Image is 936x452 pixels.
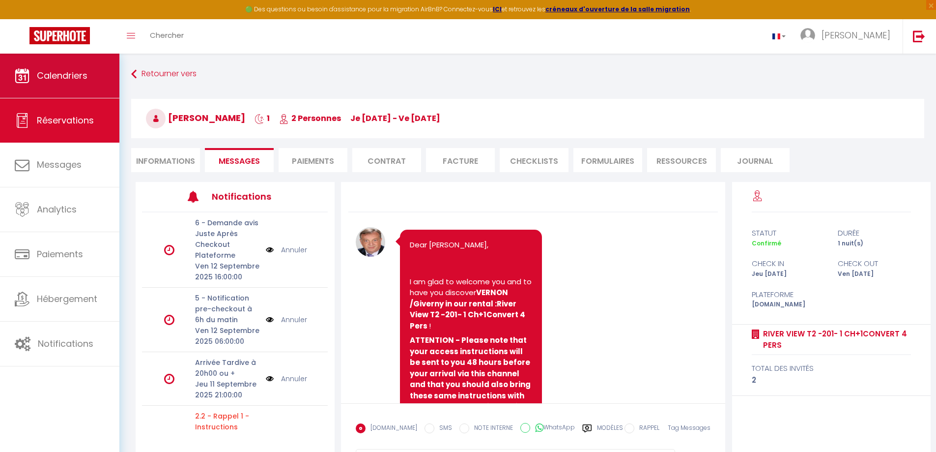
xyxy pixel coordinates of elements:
span: 1 [255,113,270,124]
div: Ven [DATE] [831,270,917,279]
span: Réservations [37,114,94,126]
h3: Notifications [212,185,289,208]
div: Plateforme [745,289,831,301]
a: Annuler [281,373,307,384]
div: 1 nuit(s) [831,239,917,248]
p: Ven 12 Septembre 2025 16:00:00 [195,261,259,282]
a: ... [PERSON_NAME] [793,19,903,54]
span: Tag Messages [668,423,710,432]
p: Dear [PERSON_NAME], [410,240,532,251]
label: WhatsApp [530,423,575,434]
div: Jeu [DATE] [745,270,831,279]
label: SMS [434,423,452,434]
a: créneaux d'ouverture de la salle migration [545,5,690,13]
img: NO IMAGE [266,373,274,384]
span: Confirmé [752,239,781,247]
div: statut [745,227,831,239]
p: Arrivée Tardive à 20h00 ou + [195,357,259,379]
span: Analytics [37,203,77,215]
li: Paiements [279,148,347,172]
div: check out [831,258,917,270]
span: Notifications [38,337,93,350]
img: Super Booking [29,27,90,44]
button: Ouvrir le widget de chat LiveChat [8,4,37,33]
a: Chercher [142,19,191,54]
span: Messages [219,155,260,167]
li: Journal [721,148,790,172]
a: ICI [493,5,502,13]
li: Informations [131,148,200,172]
a: Renvoyer [281,432,313,443]
strong: VERNON /Giverny in our rental : [410,287,527,331]
span: je [DATE] - ve [DATE] [350,113,440,124]
a: River View T2 -201- 1 Ch+1Convert 4 Pers [760,328,911,351]
p: Ven 12 Septembre 2025 06:00:00 [195,325,259,347]
p: 5 - Notification pre-checkout à 6h du matin [195,293,259,325]
li: Facture [426,148,495,172]
li: Ressources [647,148,716,172]
p: Motif d'échec d'envoi [195,411,259,443]
div: total des invités [752,362,911,374]
span: Hébergement [37,293,97,305]
div: 2 [752,374,911,386]
span: Calendriers [37,69,87,82]
label: RAPPEL [634,423,659,434]
span: [PERSON_NAME] [822,29,890,41]
p: 6 - Demande avis Juste Après Checkout Plateforme [195,217,259,261]
div: [DOMAIN_NAME] [745,300,831,309]
p: I am glad to welcome you and to have you discover ! [410,276,532,332]
p: Jeu 11 Septembre 2025 21:00:00 [195,379,259,400]
img: NO IMAGE [266,244,274,255]
span: [PERSON_NAME] [146,112,245,124]
img: NO IMAGE [266,432,274,443]
span: Paiements [37,248,83,260]
img: NO IMAGE [266,314,274,325]
a: Annuler [281,314,307,325]
b: River View T2 -201- 1 Ch+1Convert 4 Pers [410,299,527,331]
label: [DOMAIN_NAME] [366,423,417,434]
div: check in [745,258,831,270]
img: ... [800,28,815,43]
span: Chercher [150,30,184,40]
a: Annuler [281,244,307,255]
div: durée [831,227,917,239]
img: logout [913,30,925,42]
li: Contrat [352,148,421,172]
span: 2 Personnes [279,113,341,124]
label: NOTE INTERNE [469,423,513,434]
span: Messages [37,158,82,171]
li: FORMULAIRES [573,148,642,172]
img: 16747400506939.JPG [356,227,385,257]
li: CHECKLISTS [500,148,568,172]
label: Modèles [597,423,623,441]
a: Retourner vers [131,65,924,83]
